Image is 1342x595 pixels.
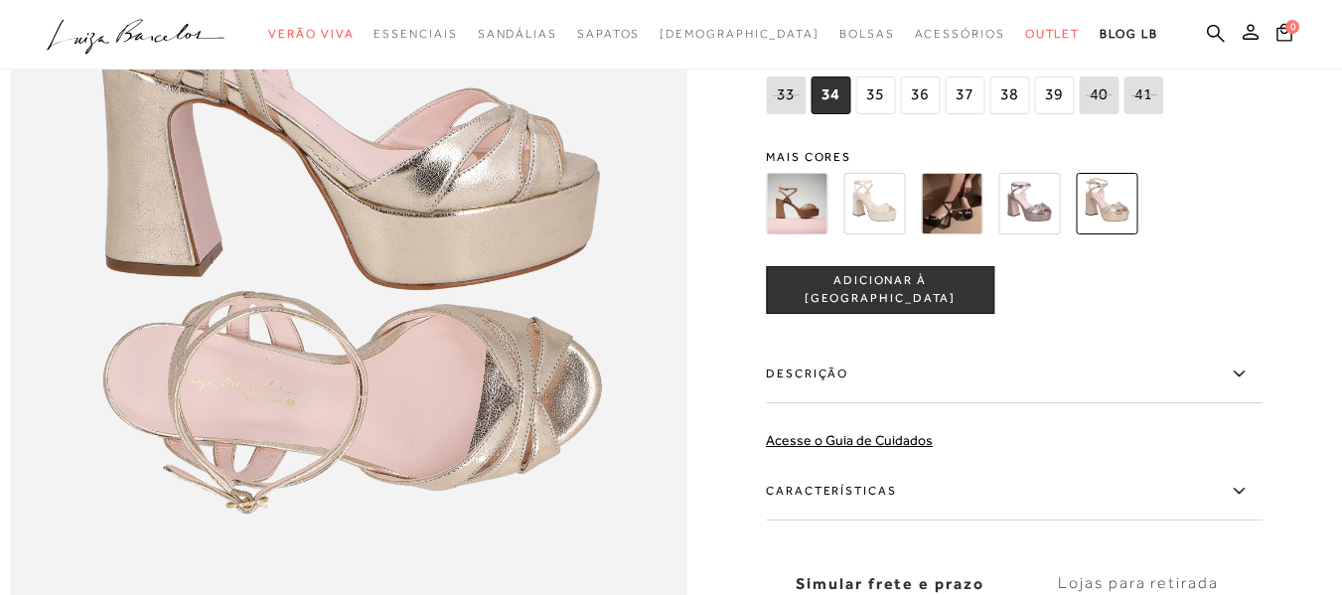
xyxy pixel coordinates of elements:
a: categoryNavScreenReaderText [1025,16,1081,53]
a: categoryNavScreenReaderText [839,16,895,53]
label: Características [766,463,1263,521]
img: SANDÁLIA PLATAFORMA METALIZADA CHUMBO [998,173,1060,234]
span: 0 [1285,20,1299,34]
span: 39 [1034,76,1074,114]
a: categoryNavScreenReaderText [373,16,457,53]
button: ADICIONAR À [GEOGRAPHIC_DATA] [766,266,994,314]
img: SANDÁLIA PLATAFORMA METALIZADA DOURADA [1076,173,1137,234]
span: Sapatos [577,27,640,41]
button: 0 [1270,22,1298,49]
span: ADICIONAR À [GEOGRAPHIC_DATA] [767,272,993,307]
span: [DEMOGRAPHIC_DATA] [660,27,820,41]
span: Bolsas [839,27,895,41]
label: Descrição [766,346,1263,403]
a: categoryNavScreenReaderText [915,16,1005,53]
a: categoryNavScreenReaderText [478,16,557,53]
img: SANDÁLIA PLATAFORMA DE COURO PRETO [921,173,982,234]
a: BLOG LB [1100,16,1157,53]
span: 36 [900,76,940,114]
span: 35 [855,76,895,114]
span: Mais cores [766,151,1263,163]
span: BLOG LB [1100,27,1157,41]
span: 34 [811,76,850,114]
span: 40 [1079,76,1118,114]
span: Outlet [1025,27,1081,41]
img: SANDÁLIA PLATAFORMA DE COURO OFF WHITE [843,173,905,234]
span: Sandálias [478,27,557,41]
span: 41 [1123,76,1163,114]
span: Essenciais [373,27,457,41]
span: 33 [766,76,806,114]
a: categoryNavScreenReaderText [268,16,354,53]
span: 38 [989,76,1029,114]
span: 37 [945,76,984,114]
img: SANDÁLIA PLATAFORMA DE COURO BEGE BLUSH [766,173,827,234]
a: Acesse o Guia de Cuidados [766,432,933,448]
span: Acessórios [915,27,1005,41]
a: categoryNavScreenReaderText [577,16,640,53]
span: Verão Viva [268,27,354,41]
a: noSubCategoriesText [660,16,820,53]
